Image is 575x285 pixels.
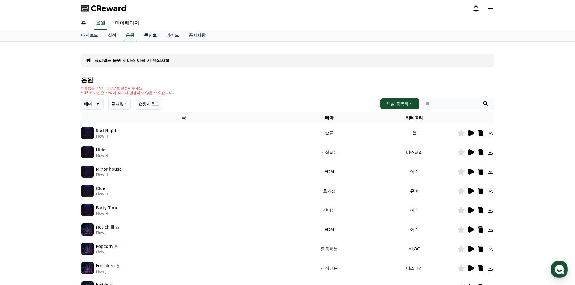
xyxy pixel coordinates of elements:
[81,77,494,83] h4: 음원
[81,204,94,216] img: music
[372,112,457,123] th: 카테고리
[93,200,101,205] span: 설정
[81,223,94,236] img: music
[81,262,94,274] img: music
[84,100,92,108] p: 테마
[372,143,457,162] td: 미스터리
[81,185,94,197] img: music
[81,90,174,95] p: * 35초 미만은 수익이 적거나 발생하지 않을 수 있습니다.
[372,201,457,220] td: 이슈
[286,143,372,162] td: 긴장되는
[139,30,161,41] a: 콘텐츠
[96,263,115,269] p: Forsaken
[96,173,122,177] p: Flow H
[76,17,91,30] a: 홈
[96,243,113,250] p: Popcorn
[81,243,94,255] img: music
[161,30,184,41] a: 가이드
[286,258,372,278] td: 긴장되는
[380,98,419,109] button: 채널 등록하기
[2,191,40,206] a: 홈
[81,112,287,123] th: 곡
[96,128,117,134] p: Sad Night
[94,17,107,30] a: 음원
[40,191,78,206] a: 대화
[94,57,169,63] a: 크리워드 음원 서비스 이용 시 유의사항
[96,185,105,192] p: Clue
[372,239,457,258] td: VLOG
[372,220,457,239] td: 이슈
[184,30,210,41] a: 공지사항
[81,98,104,110] button: 테마
[372,123,457,143] td: 썰
[286,162,372,181] td: EDM
[81,127,94,139] img: music
[286,123,372,143] td: 슬픈
[96,230,120,235] p: Flow J
[96,153,108,158] p: Flow H
[81,166,94,178] img: music
[108,98,131,110] button: 즐겨찾기
[372,181,457,201] td: 유머
[96,205,119,211] p: Party Time
[286,181,372,201] td: 호기심
[96,166,122,173] p: Minor house
[372,162,457,181] td: 이슈
[96,250,118,255] p: Flow J
[286,201,372,220] td: 신나는
[286,239,372,258] td: 통통튀는
[136,98,162,110] button: 쇼핑사운드
[96,224,114,230] p: Hot chilli
[81,86,174,90] p: * 볼륨은 15% 이상으로 설정해주세요.
[96,211,119,216] p: Flow H
[96,147,106,153] p: Hide
[103,30,121,41] a: 실적
[76,30,103,41] a: 대시보드
[55,201,62,205] span: 대화
[96,134,117,139] p: Flow H
[81,4,126,13] a: CReward
[91,4,126,13] span: CReward
[96,269,120,274] p: Flow J
[110,17,144,30] a: 마이페이지
[81,146,94,158] img: music
[123,30,137,41] a: 음원
[286,112,372,123] th: 테마
[96,192,108,197] p: Flow H
[19,200,23,205] span: 홈
[372,258,457,278] td: 미스터리
[78,191,116,206] a: 설정
[286,220,372,239] td: EDM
